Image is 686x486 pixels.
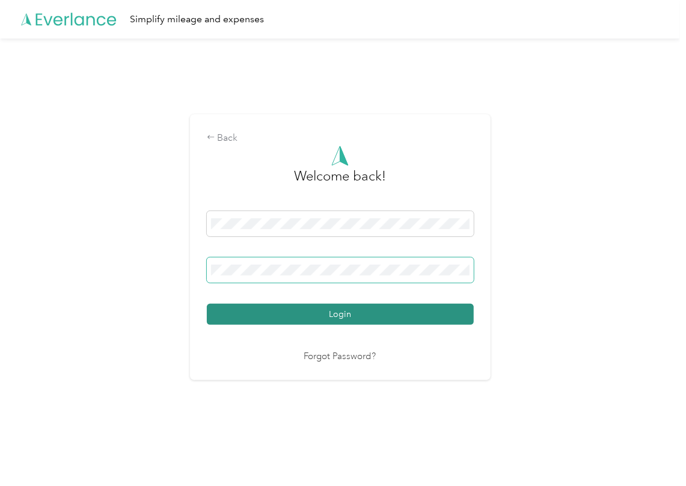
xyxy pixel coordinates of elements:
[207,304,474,325] button: Login
[294,166,386,198] h3: greeting
[130,12,264,27] div: Simplify mileage and expenses
[304,350,376,364] a: Forgot Password?
[619,419,686,486] iframe: Everlance-gr Chat Button Frame
[207,131,474,146] div: Back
